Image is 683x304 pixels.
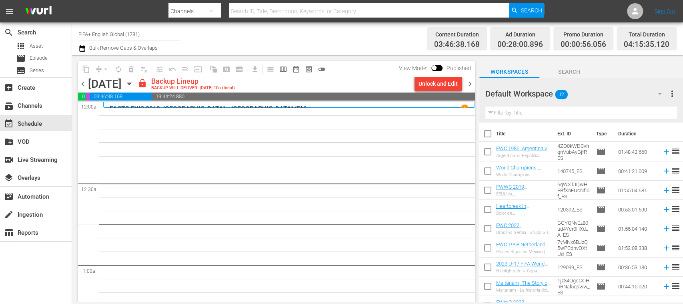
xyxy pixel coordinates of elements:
[521,3,542,18] span: Search
[496,230,551,235] div: Brasil vs Serbia | Grupo G | Copa Mundial de la FIFA Catar 2022™ | Partido Completo
[4,119,14,129] span: Schedule
[277,63,290,76] span: Week Calendar View
[662,186,671,195] svg: Add to Schedule
[554,181,593,200] td: 6qWXTJQwHEBfXnEUcNfI0f_ES
[30,42,43,50] span: Asset
[233,63,246,76] span: Create Series Block
[4,228,14,238] span: Reports
[497,40,543,49] span: 00:28:00.896
[615,181,659,200] td: 01:55:04.681
[553,123,591,145] th: Ext. ID
[88,77,122,91] div: [DATE]
[152,93,475,101] span: 19:44:24.880
[419,77,458,91] div: Unlock and Edit
[496,123,553,145] th: Title
[596,224,606,234] span: Episode
[662,244,671,252] svg: Add to Schedule
[555,86,568,103] span: 12
[151,77,235,86] div: Backup Lineup
[496,203,550,227] a: Heartbreak in [GEOGRAPHIC_DATA]: [PERSON_NAME]'s 2014 World Cup Tale (ES)
[110,105,307,113] p: FACTS FWC 2010, [GEOGRAPHIC_DATA] v [GEOGRAPHIC_DATA] (EN)
[655,8,675,14] a: Sign Out
[539,67,599,77] span: Search
[496,242,549,260] a: FWC 1998 Netherlands v [GEOGRAPHIC_DATA], Group Stage (ES)
[496,184,548,208] a: FWWC 2019 [GEOGRAPHIC_DATA] v [GEOGRAPHIC_DATA], Final - FMR (ES)
[671,166,681,175] span: reorder
[16,66,26,75] span: Series
[305,65,313,73] span: preview_outlined
[496,222,548,246] a: FWC 2022, [GEOGRAPHIC_DATA] v [GEOGRAPHIC_DATA] (ES)
[671,262,681,272] span: reorder
[615,200,659,219] td: 00:53:01.690
[395,65,431,71] span: View Mode:
[315,63,328,76] span: 24 hours Lineup View is OFF
[662,147,671,156] svg: Add to Schedule
[220,63,233,76] span: Create Search Block
[615,219,659,238] td: 01:55:04.140
[479,67,539,77] span: Workspaces
[662,224,671,233] svg: Add to Schedule
[624,29,669,40] div: Total Duration
[4,137,14,147] span: VOD
[138,63,150,76] span: Clear Lineup
[561,40,606,49] span: 00:00:56.056
[671,223,681,233] span: reorder
[561,29,606,40] div: Promo Duration
[463,106,466,111] p: 1
[279,65,287,73] span: calendar_view_week_outlined
[92,63,112,76] span: Remove Gaps & Overlaps
[615,238,659,258] td: 01:52:08.338
[496,249,551,254] div: Países Bajos vs México | Fase de grupos | Copa Mundial de la FIFA Francia 1998™ | Partido completo
[615,161,659,181] td: 00:41:21.009
[151,86,235,91] div: BACKUP WILL DELIVER: [DATE] 10a (local)
[302,63,315,76] span: View Backup
[496,211,551,216] div: Dolor en [GEOGRAPHIC_DATA]: el viaje de [PERSON_NAME] en 2014™
[485,83,669,105] div: Default Workspace
[596,185,606,195] span: Episode
[591,123,613,145] th: Type
[496,280,551,304] a: Maitanam, The Story of Football in [GEOGRAPHIC_DATA] (ES)
[465,79,475,89] span: chevron_right
[30,54,48,62] span: Episode
[615,277,659,296] td: 00:44:15.020
[496,268,551,274] div: Highlights de la Copa Mundial Sub 17 de la FIFA [GEOGRAPHIC_DATA] 2023™
[204,61,220,77] span: Refresh All Search Blocks
[667,89,677,99] span: more_vert
[496,165,545,183] a: World Champions: [GEOGRAPHIC_DATA] 1998 (ES)
[496,288,551,293] div: Maitanam - La historia del fútbol en [GEOGRAPHIC_DATA]
[496,172,551,177] div: World Champions: [GEOGRAPHIC_DATA] 1998
[497,29,543,40] div: Ad Duration
[5,6,14,16] span: menu
[596,282,606,291] span: Episode
[613,123,661,145] th: Duration
[671,147,681,156] span: reorder
[671,204,681,214] span: reorder
[4,192,14,201] span: Automation
[246,61,261,77] span: Download as CSV
[596,262,606,272] span: Episode
[290,63,302,76] span: Month Calendar View
[554,238,593,258] td: 7yMNx6BJzQ5wPCdhvOXtUd_ES
[4,155,14,165] span: Live Streaming
[554,161,593,181] td: 140745_ES
[138,79,147,88] span: lock
[166,63,179,76] span: Revert to Primary Episode
[179,63,192,76] span: Fill episodes with ad slates
[86,93,90,101] span: 00:00:56.056
[443,65,475,71] span: Published
[615,142,659,161] td: 01:48:42.660
[671,243,681,252] span: reorder
[261,61,277,77] span: Day Calendar View
[509,3,544,18] button: Search
[78,79,88,89] span: chevron_left
[292,65,300,73] span: date_range_outlined
[4,173,14,183] span: Overlays
[192,63,204,76] span: Update Metadata from Key Asset
[112,63,125,76] span: Loop Content
[434,40,480,49] span: 03:46:38.168
[554,277,593,296] td: 1jz34QgcCsiHnRNal5qsww_ES
[4,28,14,37] span: Search
[496,261,548,273] a: 2023 U-17 FIFA World Cup Highlights (ES)
[125,63,138,76] span: Select an event to delete
[596,147,606,157] span: Episode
